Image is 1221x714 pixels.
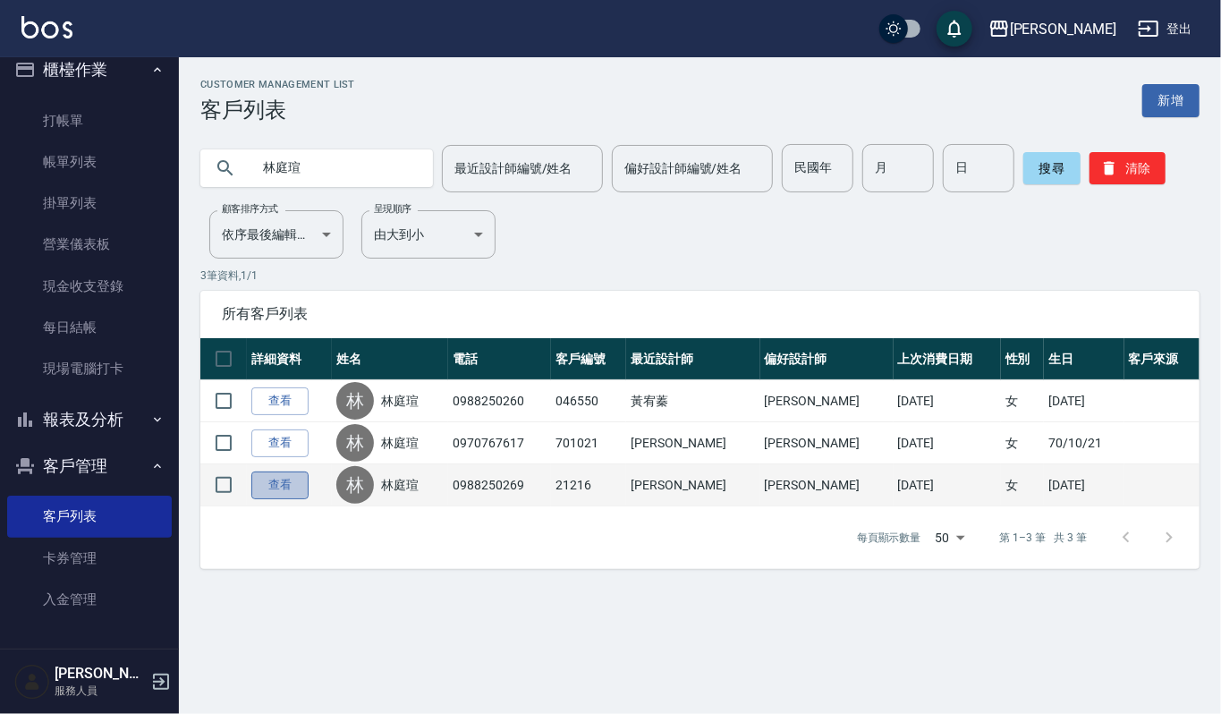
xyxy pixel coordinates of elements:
a: 入金管理 [7,579,172,620]
button: 櫃檯作業 [7,47,172,93]
td: [DATE] [1044,464,1123,506]
button: [PERSON_NAME] [981,11,1123,47]
a: 新增 [1142,84,1200,117]
td: 046550 [551,380,626,422]
button: 報表及分析 [7,396,172,443]
div: 林 [336,424,374,462]
a: 打帳單 [7,100,172,141]
a: 帳單列表 [7,141,172,183]
div: 由大到小 [361,210,496,259]
td: 21216 [551,464,626,506]
td: [PERSON_NAME] [760,422,894,464]
td: 701021 [551,422,626,464]
img: Person [14,664,50,700]
td: 70/10/21 [1044,422,1123,464]
a: 現金收支登錄 [7,266,172,307]
a: 每日結帳 [7,307,172,348]
span: 所有客戶列表 [222,305,1178,323]
div: 50 [928,514,971,562]
a: 林庭瑄 [381,476,419,494]
a: 營業儀表板 [7,224,172,265]
a: 掛單列表 [7,183,172,224]
th: 上次消費日期 [894,338,1001,380]
button: 客戶管理 [7,443,172,489]
label: 呈現順序 [374,202,411,216]
div: 依序最後編輯時間 [209,210,343,259]
button: save [937,11,972,47]
th: 生日 [1044,338,1123,380]
td: [DATE] [894,422,1001,464]
input: 搜尋關鍵字 [250,144,419,192]
label: 顧客排序方式 [222,202,278,216]
p: 3 筆資料, 1 / 1 [200,268,1200,284]
div: [PERSON_NAME] [1010,18,1116,40]
a: 查看 [251,472,309,499]
td: 0970767617 [448,422,551,464]
h3: 客戶列表 [200,98,355,123]
a: 查看 [251,387,309,415]
td: 女 [1001,380,1045,422]
th: 姓名 [332,338,449,380]
td: 黃宥蓁 [626,380,759,422]
td: [DATE] [1044,380,1123,422]
div: 林 [336,466,374,504]
h2: Customer Management List [200,79,355,90]
td: 0988250260 [448,380,551,422]
th: 詳細資料 [247,338,332,380]
td: 女 [1001,422,1045,464]
a: 卡券管理 [7,538,172,579]
td: [PERSON_NAME] [760,464,894,506]
td: [DATE] [894,464,1001,506]
h5: [PERSON_NAME] [55,665,146,683]
td: [PERSON_NAME] [760,380,894,422]
td: 女 [1001,464,1045,506]
div: 林 [336,382,374,420]
img: Logo [21,16,72,38]
a: 客戶列表 [7,496,172,537]
button: 登出 [1131,13,1200,46]
p: 第 1–3 筆 共 3 筆 [1000,530,1087,546]
td: 0988250269 [448,464,551,506]
th: 電話 [448,338,551,380]
th: 性別 [1001,338,1045,380]
td: [DATE] [894,380,1001,422]
p: 服務人員 [55,683,146,699]
p: 每頁顯示數量 [857,530,921,546]
a: 林庭瑄 [381,434,419,452]
a: 查看 [251,429,309,457]
a: 林庭瑄 [381,392,419,410]
td: [PERSON_NAME] [626,422,759,464]
th: 客戶編號 [551,338,626,380]
td: [PERSON_NAME] [626,464,759,506]
button: 搜尋 [1023,152,1081,184]
th: 最近設計師 [626,338,759,380]
button: 清除 [1090,152,1166,184]
th: 客戶來源 [1124,338,1200,380]
th: 偏好設計師 [760,338,894,380]
a: 現場電腦打卡 [7,348,172,389]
